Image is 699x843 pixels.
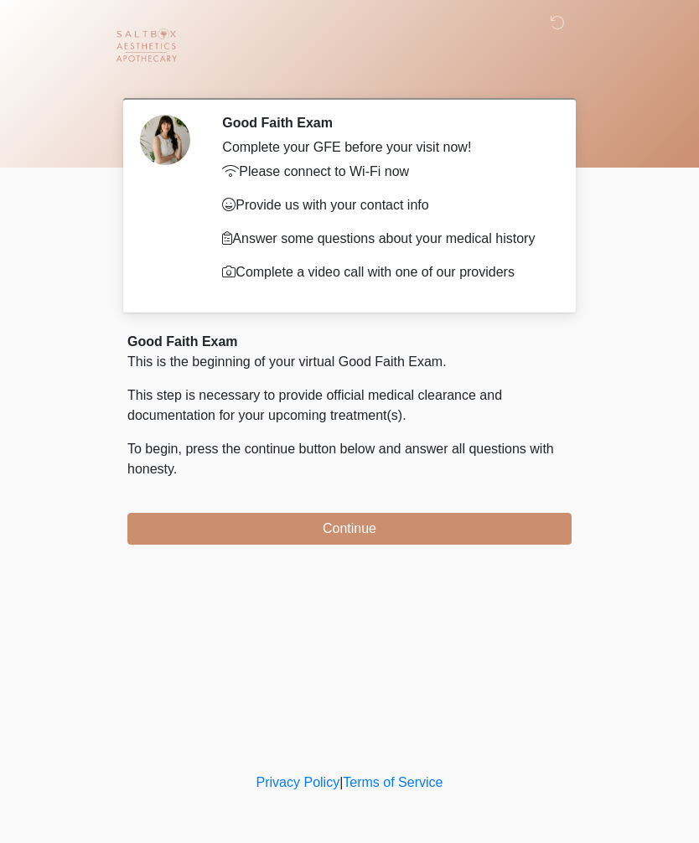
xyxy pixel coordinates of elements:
p: This is the beginning of your virtual Good Faith Exam. [127,352,572,372]
a: Terms of Service [343,775,443,789]
h2: Good Faith Exam [222,115,546,131]
a: Privacy Policy [256,775,340,789]
p: Provide us with your contact info [222,195,546,215]
div: Complete your GFE before your visit now! [222,137,546,158]
p: To begin, press the continue button below and answer all questions with honesty. [127,439,572,479]
p: Complete a video call with one of our providers [222,262,546,282]
a: | [339,775,343,789]
p: Please connect to Wi-Fi now [222,162,546,182]
p: Answer some questions about your medical history [222,229,546,249]
img: Agent Avatar [140,115,190,165]
div: Good Faith Exam [127,332,572,352]
p: This step is necessary to provide official medical clearance and documentation for your upcoming ... [127,385,572,426]
button: Continue [127,513,572,545]
img: Saltbox Aesthetics Logo [111,13,182,84]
